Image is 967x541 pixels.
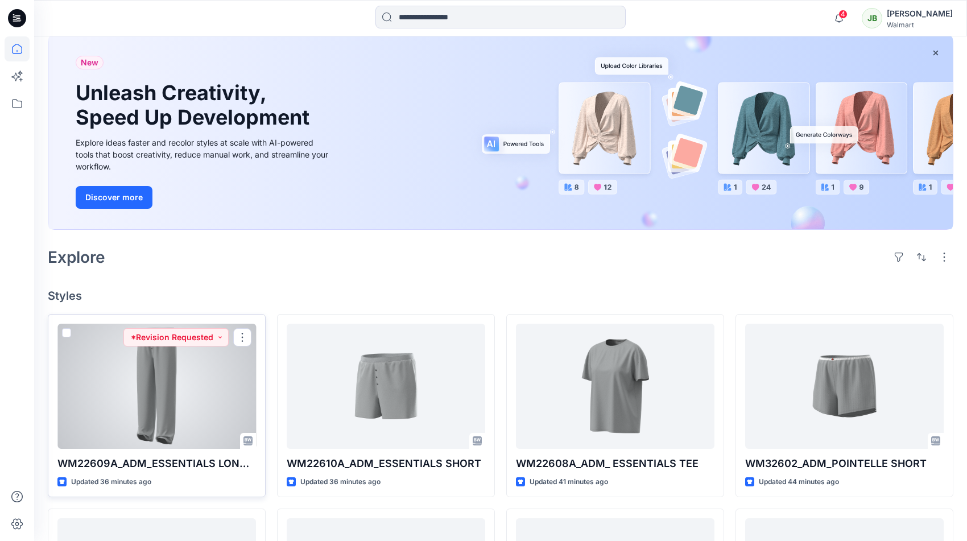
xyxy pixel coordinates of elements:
[759,476,839,488] p: Updated 44 minutes ago
[516,456,714,472] p: WM22608A_ADM_ ESSENTIALS TEE
[48,248,105,266] h2: Explore
[516,324,714,449] a: WM22608A_ADM_ ESSENTIALS TEE
[71,476,151,488] p: Updated 36 minutes ago
[57,456,256,472] p: WM22609A_ADM_ESSENTIALS LONG PANT
[745,456,944,472] p: WM32602_ADM_POINTELLE SHORT
[76,137,332,172] div: Explore ideas faster and recolor styles at scale with AI-powered tools that boost creativity, red...
[81,56,98,69] span: New
[76,81,315,130] h1: Unleash Creativity, Speed Up Development
[300,476,381,488] p: Updated 36 minutes ago
[48,289,953,303] h4: Styles
[57,324,256,449] a: WM22609A_ADM_ESSENTIALS LONG PANT
[287,456,485,472] p: WM22610A_ADM_ESSENTIALS SHORT
[76,186,152,209] button: Discover more
[287,324,485,449] a: WM22610A_ADM_ESSENTIALS SHORT
[887,7,953,20] div: [PERSON_NAME]
[76,186,332,209] a: Discover more
[745,324,944,449] a: WM32602_ADM_POINTELLE SHORT
[838,10,848,19] span: 4
[862,8,882,28] div: JB
[530,476,608,488] p: Updated 41 minutes ago
[887,20,953,29] div: Walmart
